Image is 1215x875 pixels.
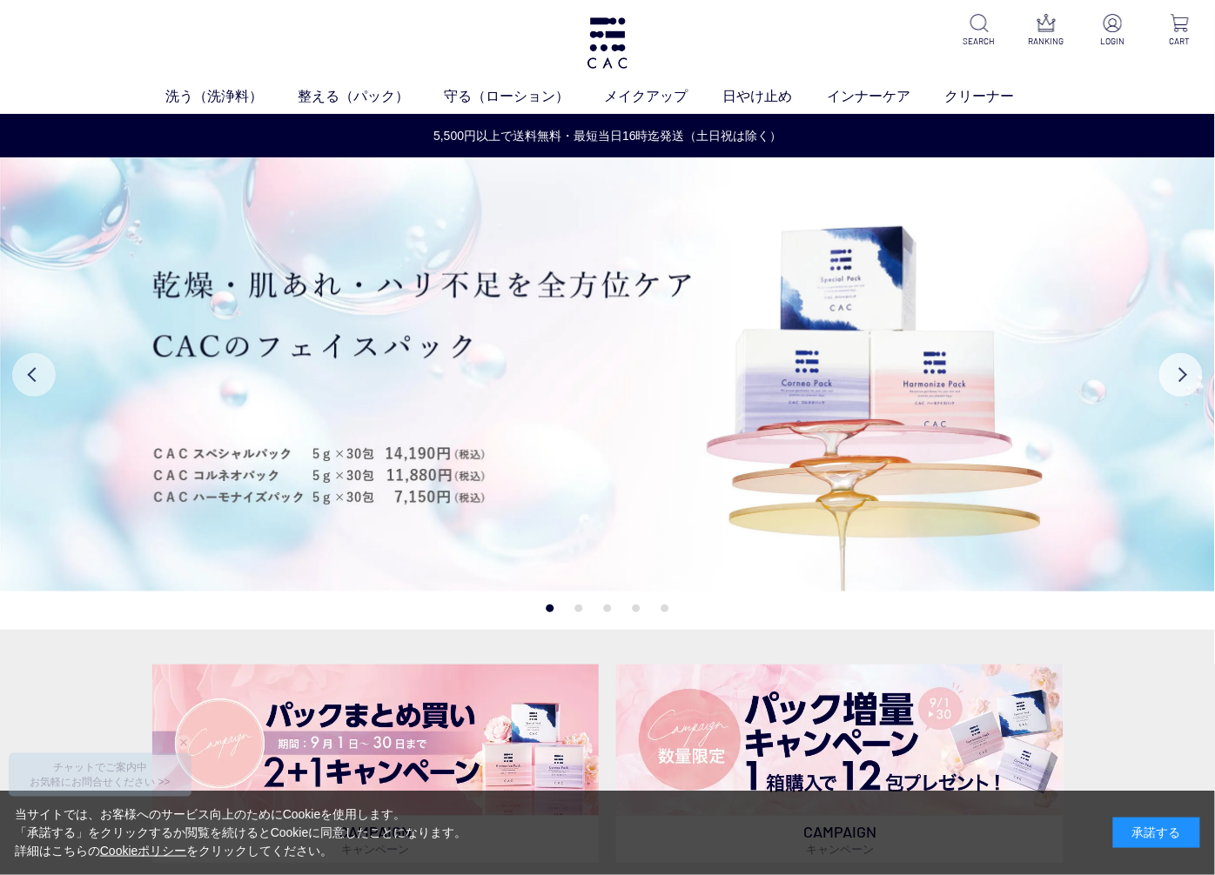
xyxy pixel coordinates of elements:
a: パック増量キャンペーン パック増量キャンペーン CAMPAIGNキャンペーン [616,665,1063,863]
img: logo [585,17,630,69]
button: 1 of 5 [547,604,554,612]
div: 当サイトでは、お客様へのサービス向上のためにCookieを使用します。 「承諾する」をクリックするか閲覧を続けるとCookieに同意したことになります。 詳細はこちらの をクリックしてください。 [15,805,467,860]
a: LOGIN [1091,14,1134,48]
button: 2 of 5 [575,604,583,612]
img: パックキャンペーン2+1 [152,665,599,816]
a: インナーケア [827,86,945,107]
button: 3 of 5 [604,604,612,612]
a: パックキャンペーン2+1 パックキャンペーン2+1 CAMPAIGNキャンペーン [152,665,599,863]
img: パック増量キャンペーン [616,665,1063,816]
button: Previous [12,353,56,397]
a: CART [1158,14,1201,48]
p: SEARCH [958,35,1001,48]
a: メイクアップ [604,86,722,107]
p: CART [1158,35,1201,48]
a: 洗う（洗浄料） [165,86,298,107]
p: LOGIN [1091,35,1134,48]
a: 整える（パック） [298,86,444,107]
a: SEARCH [958,14,1001,48]
a: Cookieポリシー [100,844,187,858]
button: 4 of 5 [633,604,641,612]
a: RANKING [1025,14,1068,48]
a: 日やけ止め [722,86,827,107]
div: 承諾する [1113,818,1200,848]
a: 守る（ローション） [444,86,604,107]
p: RANKING [1025,35,1068,48]
button: Next [1159,353,1203,397]
button: 5 of 5 [661,604,669,612]
a: 5,500円以上で送料無料・最短当日16時迄発送（土日祝は除く） [1,127,1215,145]
a: クリーナー [945,86,1050,107]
